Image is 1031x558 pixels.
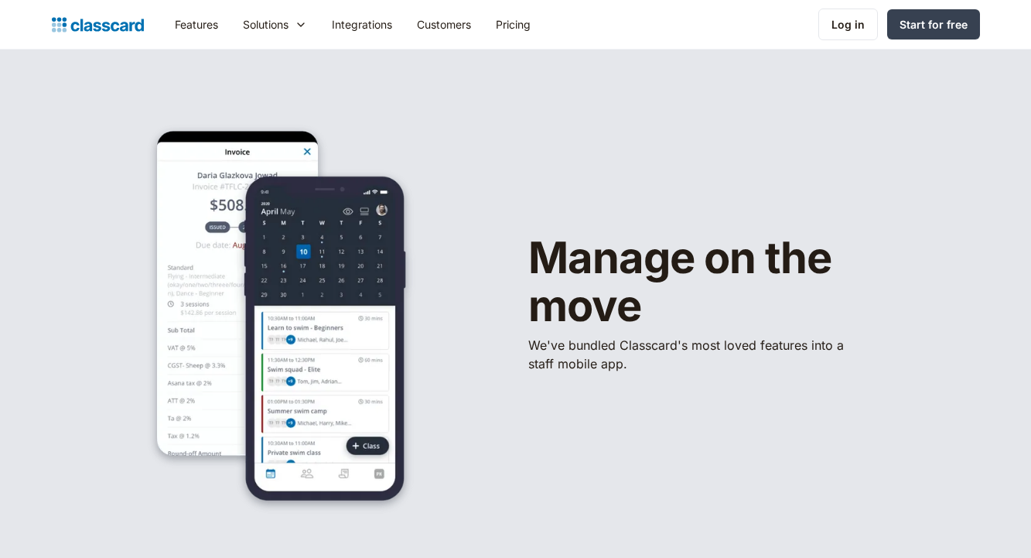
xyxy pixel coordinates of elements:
[483,7,543,42] a: Pricing
[243,16,288,33] div: Solutions
[900,16,968,33] div: Start for free
[528,336,853,373] p: We've bundled ​Classcard's most loved features into a staff mobile app.
[528,234,930,330] h1: Manage on the move
[887,9,980,39] a: Start for free
[831,16,865,33] div: Log in
[52,14,144,36] a: home
[162,7,230,42] a: Features
[230,7,319,42] div: Solutions
[405,7,483,42] a: Customers
[818,9,878,40] a: Log in
[319,7,405,42] a: Integrations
